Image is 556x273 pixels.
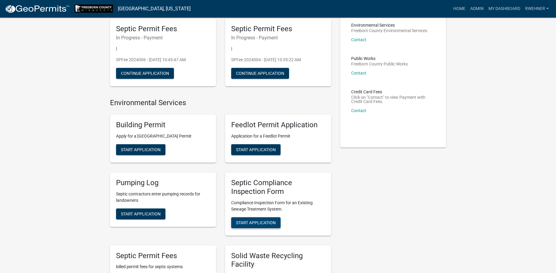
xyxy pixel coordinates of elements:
p: | [116,45,210,52]
button: Start Application [116,208,165,219]
h5: Septic Permit Fees [116,251,210,260]
p: | [231,45,325,52]
h5: Septic Permit Fees [231,25,325,33]
h5: Pumping Log [116,178,210,187]
h6: In Progress - Payment [116,35,210,41]
h5: Septic Permit Fees [116,25,210,33]
p: Apply for a [GEOGRAPHIC_DATA] Permit [116,133,210,139]
p: Credit Card Fees [351,90,435,94]
p: SPFee 2024006 - [DATE] 10:45:47 AM [116,57,210,63]
h5: Building Permit [116,121,210,129]
a: [GEOGRAPHIC_DATA], [US_STATE] [118,4,191,14]
button: Continue Application [116,68,174,79]
a: Contact [351,108,366,113]
h5: Septic Compliance Inspection Form [231,178,325,196]
p: Application for a Feedlot Permit [231,133,325,139]
p: SPFee 2024004 - [DATE] 10:35:22 AM [231,57,325,63]
a: Contact [351,71,366,75]
p: billed permit fees for septic systems [116,264,210,270]
img: Freeborn County, Minnesota [75,5,113,13]
h6: In Progress - Payment [231,35,325,41]
a: My Dashboard [486,3,523,15]
span: Start Application [236,220,276,225]
p: Environmental Services [351,23,427,27]
button: Continue Application [231,68,289,79]
a: Admin [468,3,486,15]
h5: Solid Waste Recycling Facility [231,251,325,269]
p: Freeborn County Public Works [351,62,408,66]
button: Start Application [231,144,281,155]
p: Septic contractors enter pumping records for landowners [116,191,210,204]
span: Start Application [121,147,161,152]
p: Compliance Inspection Form for an Existing Sewage Treatment System. [231,200,325,212]
p: Click on "Contact" to view Payment with Credit Card Fees. [351,95,435,104]
p: Freeborn County Environmental Services [351,28,427,33]
span: Start Application [236,147,276,152]
h4: Environmental Services [110,98,331,107]
a: Contact [351,37,366,42]
span: Start Application [121,211,161,216]
a: Home [451,3,468,15]
a: rwehner [523,3,551,15]
button: Start Application [231,217,281,228]
h5: Feedlot Permit Application [231,121,325,129]
button: Start Application [116,144,165,155]
p: Public Works [351,56,408,61]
